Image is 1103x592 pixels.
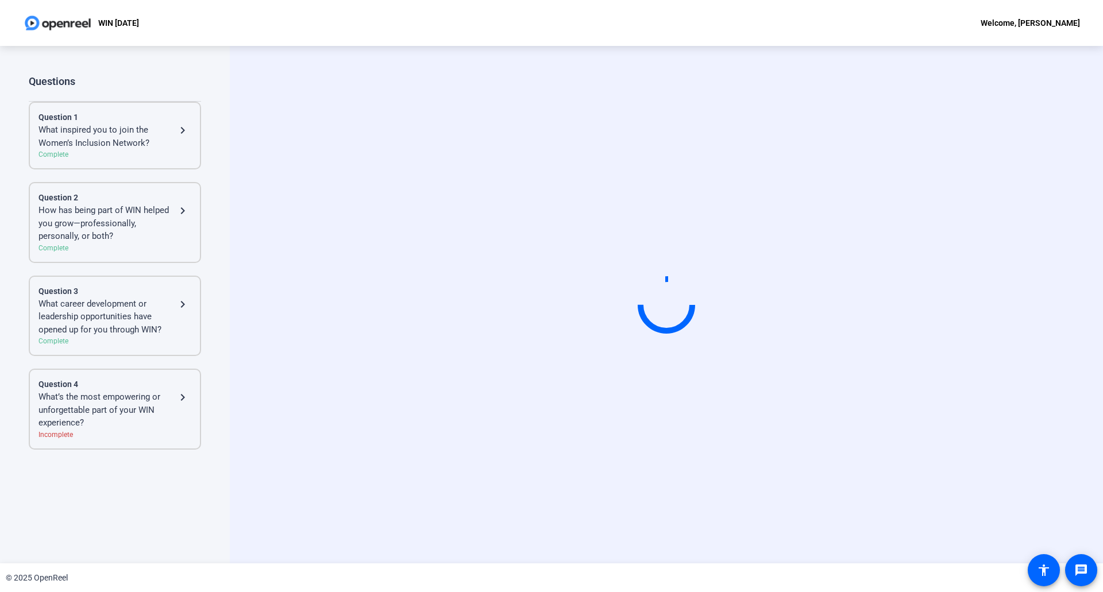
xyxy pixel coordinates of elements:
mat-icon: navigate_next [176,390,190,404]
div: What career development or leadership opportunities have opened up for you through WIN? [38,297,176,336]
div: What’s the most empowering or unforgettable part of your WIN experience? [38,390,176,430]
mat-icon: navigate_next [176,297,190,311]
div: Incomplete [38,430,191,440]
mat-icon: navigate_next [176,123,190,137]
div: Complete [38,336,191,346]
mat-icon: accessibility [1037,563,1051,577]
div: Complete [38,243,191,253]
div: Complete [38,149,191,160]
div: Question 1 [38,111,191,123]
div: Welcome, [PERSON_NAME] [981,16,1080,30]
div: Question 4 [38,378,191,390]
mat-icon: navigate_next [176,204,190,218]
p: WIN [DATE] [98,16,139,30]
div: How has being part of WIN helped you grow—professionally, personally, or both? [38,204,176,243]
div: © 2025 OpenReel [6,572,68,584]
div: Questions [29,75,201,88]
mat-icon: message [1074,563,1088,577]
img: OpenReel logo [23,11,92,34]
div: Question 2 [38,192,191,204]
div: What inspired you to join the Women’s Inclusion Network? [38,123,176,149]
div: Question 3 [38,285,191,297]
